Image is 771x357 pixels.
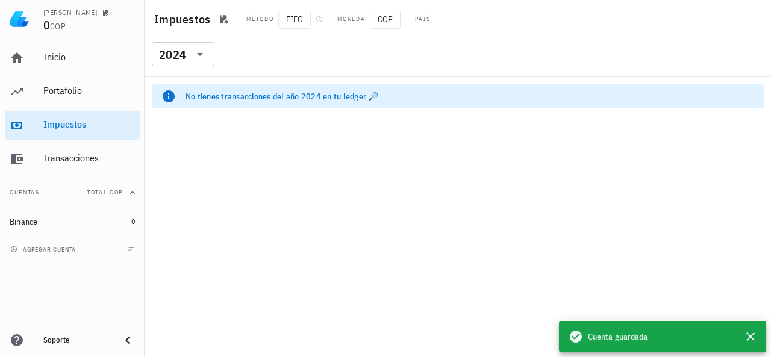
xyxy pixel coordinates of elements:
[337,14,365,24] div: Moneda
[154,10,215,29] h1: Impuestos
[43,152,135,164] div: Transacciones
[43,85,135,96] div: Portafolio
[10,10,29,29] img: LedgiFi
[43,51,135,63] div: Inicio
[159,49,186,61] div: 2024
[50,21,66,32] span: COP
[43,17,50,33] span: 0
[5,77,140,106] a: Portafolio
[87,188,123,196] span: Total COP
[246,14,273,24] div: Método
[278,10,311,29] span: FIFO
[43,119,135,130] div: Impuestos
[43,8,97,17] div: [PERSON_NAME]
[5,111,140,140] a: Impuestos
[5,43,140,72] a: Inicio
[415,14,431,24] div: País
[5,144,140,173] a: Transacciones
[43,335,111,345] div: Soporte
[13,246,76,253] span: agregar cuenta
[435,12,450,26] div: CO-icon
[5,207,140,236] a: Binance 0
[131,217,135,226] span: 0
[152,42,214,66] div: 2024
[588,330,648,343] span: Cuenta guardada
[186,90,754,102] div: No tienes transacciones del año 2024 en tu ledger 🔎
[5,178,140,207] button: CuentasTotal COP
[7,243,81,255] button: agregar cuenta
[370,10,401,29] span: COP
[744,10,764,29] div: avatar
[10,217,38,227] div: Binance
